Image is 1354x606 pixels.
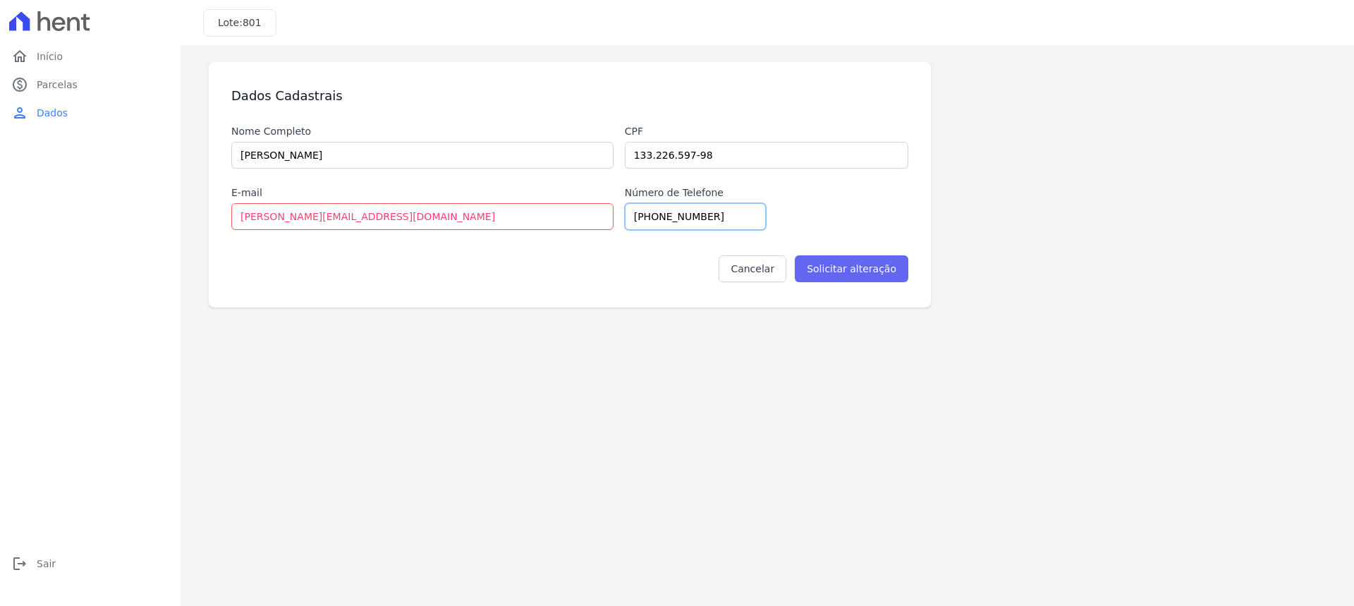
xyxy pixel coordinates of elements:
[231,87,343,104] h3: Dados Cadastrais
[6,42,175,71] a: homeInício
[625,124,908,139] label: Cpf
[243,17,262,28] span: 801
[218,16,262,30] h3: Lote:
[11,48,28,65] i: home
[6,71,175,99] a: paidParcelas
[6,99,175,127] a: personDados
[11,555,28,572] i: logout
[231,186,614,200] label: E-mail
[719,255,786,282] a: Cancelar
[37,78,78,92] span: Parcelas
[625,186,724,200] label: Número de Telefone
[6,550,175,578] a: logoutSair
[795,255,908,282] input: Solicitar alteração
[11,76,28,93] i: paid
[37,49,63,63] span: Início
[37,557,56,571] span: Sair
[11,104,28,121] i: person
[231,124,614,139] label: Nome Completo
[37,106,68,120] span: Dados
